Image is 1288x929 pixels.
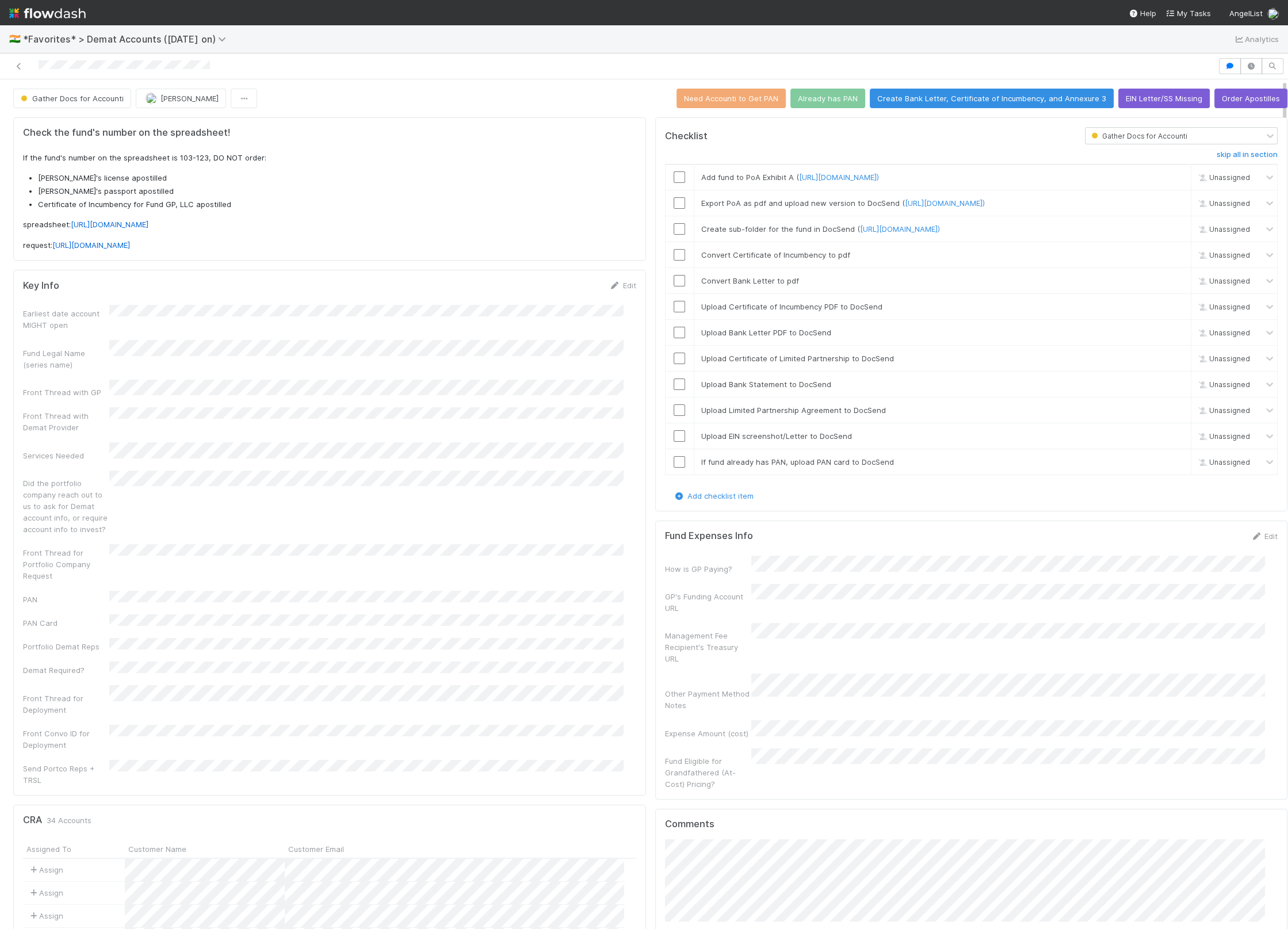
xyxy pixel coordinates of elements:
span: Gather Docs for Accounti [18,94,124,103]
span: Create sub-folder for the fund in DocSend ( [701,224,940,234]
span: AngelList [1229,9,1263,18]
span: Unassigned [1195,328,1250,337]
a: Analytics [1233,32,1279,46]
a: My Tasks [1165,7,1211,19]
span: Add fund to PoA Exhibit A ( [701,173,879,182]
span: Upload Certificate of Limited Partnership to DocSend [701,354,894,363]
button: Order Apostilles [1214,89,1287,108]
div: Front Thread for Deployment [23,693,109,716]
h5: Key Info [23,280,59,292]
span: Customer Name [128,843,186,855]
span: Unassigned [1195,458,1250,467]
span: Assigned To [26,843,71,855]
h5: Check the fund's number on the spreadsheet! [23,127,636,139]
span: Upload Limited Partnership Agreement to DocSend [701,406,886,415]
img: logo-inverted-e16ddd16eac7371096b0.svg [9,3,86,23]
button: Already has PAN [790,89,865,108]
div: Front Convo ID for Deployment [23,728,109,751]
span: Unassigned [1195,432,1250,441]
span: Unassigned [1195,277,1250,285]
li: [PERSON_NAME]'s license apostilled [38,173,636,184]
div: Other Payment Method Notes [665,688,751,711]
span: Assign [28,864,63,876]
div: Services Needed [23,450,109,461]
span: If fund already has PAN, upload PAN card to DocSend [701,457,894,467]
span: Upload Bank Letter PDF to DocSend [701,328,831,337]
span: Unassigned [1195,199,1250,208]
button: Gather Docs for Accounti [13,89,131,108]
span: Upload Certificate of Incumbency PDF to DocSend [701,302,882,311]
span: Convert Certificate of Incumbency to pdf [701,250,850,259]
span: Upload EIN screenshot/Letter to DocSend [701,431,852,441]
h5: Comments [665,819,1278,830]
img: avatar_93b89fca-d03a-423a-b274-3dd03f0a621f.png [1267,8,1279,20]
a: Edit [609,281,636,290]
div: Portfolio Demat Reps [23,641,109,652]
div: Front Thread with Demat Provider [23,410,109,433]
div: PAN [23,594,109,605]
div: Fund Legal Name (series name) [23,347,109,370]
button: [PERSON_NAME] [136,89,226,108]
div: Front Thread with GP [23,387,109,398]
span: Export PoA as pdf and upload new version to DocSend ( [701,198,985,208]
h5: Checklist [665,131,708,142]
span: Unassigned [1195,303,1250,311]
h6: skip all in section [1217,150,1278,159]
a: [URL][DOMAIN_NAME]) [860,224,940,234]
span: Unassigned [1195,251,1250,259]
div: GP's Funding Account URL [665,591,751,614]
span: Convert Bank Letter to pdf [701,276,799,285]
div: PAN Card [23,617,109,629]
div: Help [1129,7,1156,19]
span: Gather Docs for Accounti [1089,132,1187,140]
span: [PERSON_NAME] [160,94,219,103]
span: Unassigned [1195,173,1250,182]
div: Management Fee Recipient's Treasury URL [665,630,751,664]
div: Front Thread for Portfolio Company Request [23,547,109,582]
a: skip all in section [1217,150,1278,164]
span: Unassigned [1195,406,1250,415]
a: [URL][DOMAIN_NAME]) [799,173,879,182]
a: [URL][DOMAIN_NAME]) [905,198,985,208]
button: Create Bank Letter, Certificate of Incumbency, and Annexure 3 [870,89,1114,108]
div: Fund Eligible for Grandfathered (At-Cost) Pricing? [665,755,751,790]
span: *Favorites* > Demat Accounts ([DATE] on) [23,33,232,45]
span: Unassigned [1195,354,1250,363]
h5: Fund Expenses Info [665,530,753,542]
span: Assign [28,887,63,899]
p: If the fund's number on the spreadsheet is 103-123, DO NOT order: [23,152,636,164]
a: [URL][DOMAIN_NAME] [52,240,130,250]
a: Add checklist item [674,491,754,500]
button: EIN Letter/SS Missing [1118,89,1210,108]
span: My Tasks [1165,9,1211,18]
button: Need Accounti to Get PAN [677,89,786,108]
span: Assign [28,910,63,922]
li: Certificate of Incumbency for Fund GP, LLC apostilled [38,199,636,211]
img: avatar_cd4e5e5e-3003-49e5-bc76-fd776f359de9.png [146,93,157,104]
div: Send Portco Reps + TRSL [23,763,109,786]
span: 🇮🇳 [9,34,21,44]
span: Unassigned [1195,380,1250,389]
h5: CRA [23,815,42,826]
a: Edit [1251,532,1278,541]
div: Earliest date account MIGHT open [23,308,109,331]
div: Did the portfolio company reach out to us to ask for Demat account info, or require account info ... [23,477,109,535]
span: Upload Bank Statement to DocSend [701,380,831,389]
div: How is GP Paying? [665,563,751,575]
li: [PERSON_NAME]'s passport apostilled [38,186,636,197]
span: Customer Email [288,843,344,855]
span: Unassigned [1195,225,1250,234]
p: request: [23,240,636,251]
div: Demat Required? [23,664,109,676]
div: Expense Amount (cost) [665,728,751,739]
p: spreadsheet: [23,219,636,231]
a: [URL][DOMAIN_NAME] [71,220,148,229]
span: 34 Accounts [47,815,91,826]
